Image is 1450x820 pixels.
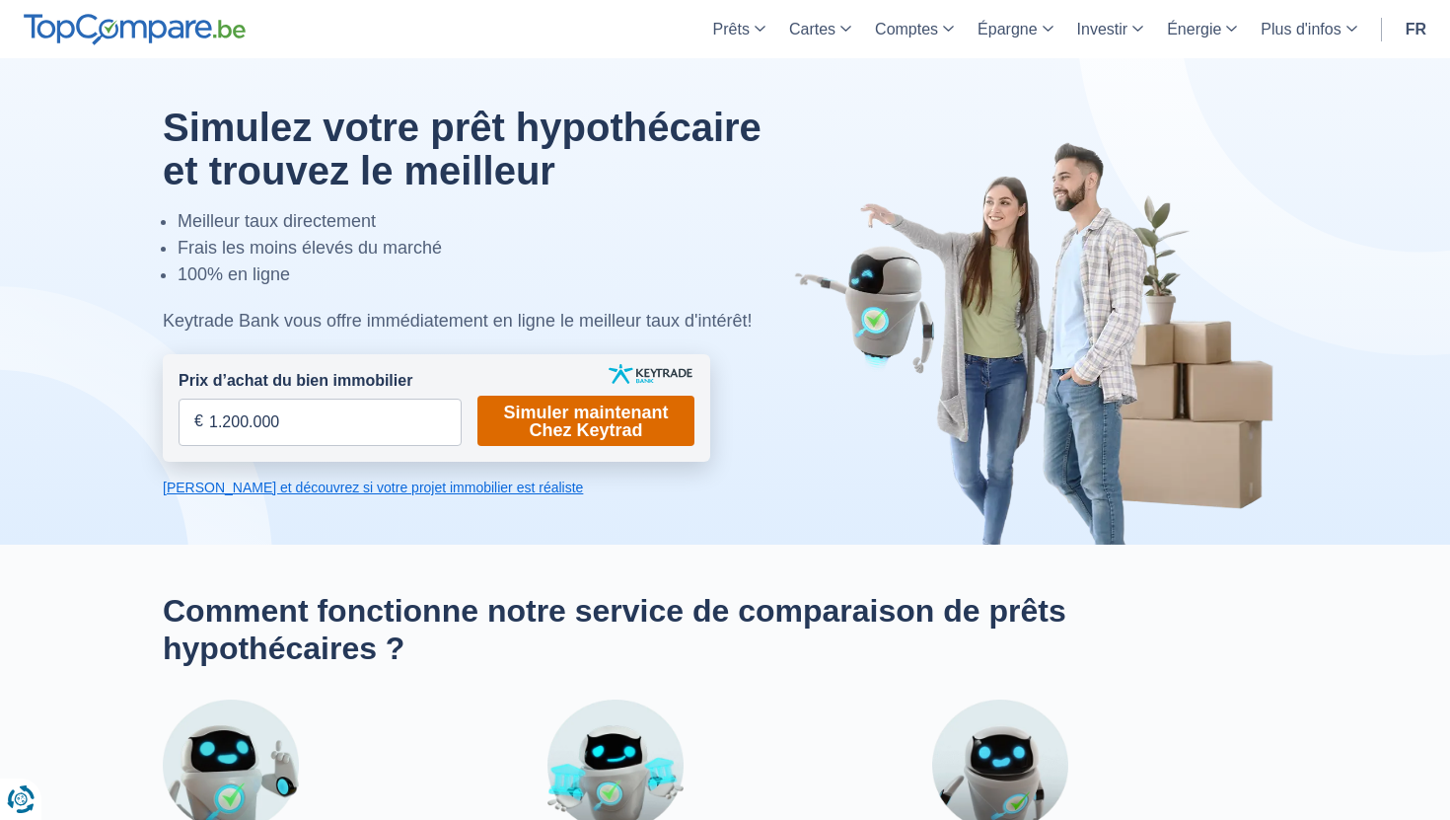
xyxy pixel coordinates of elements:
[609,364,692,384] img: keytrade
[477,396,694,446] a: Simuler maintenant Chez Keytrad
[178,208,807,235] li: Meilleur taux directement
[24,14,246,45] img: TopCompare
[178,235,807,261] li: Frais les moins élevés du marché
[179,370,412,393] label: Prix d’achat du bien immobilier
[163,478,710,497] a: [PERSON_NAME] et découvrez si votre projet immobilier est réaliste
[194,410,203,433] span: €
[178,261,807,288] li: 100% en ligne
[163,106,807,192] h1: Simulez votre prêt hypothécaire et trouvez le meilleur
[794,140,1287,545] img: image-hero
[163,592,1287,668] h2: Comment fonctionne notre service de comparaison de prêts hypothécaires ?
[163,308,807,335] div: Keytrade Bank vous offre immédiatement en ligne le meilleur taux d'intérêt!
